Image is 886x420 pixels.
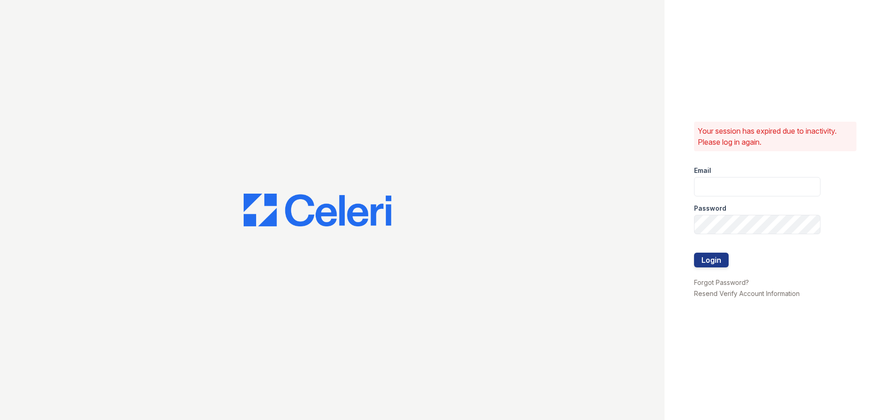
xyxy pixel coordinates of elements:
button: Login [694,253,729,267]
label: Email [694,166,711,175]
a: Forgot Password? [694,278,749,286]
label: Password [694,204,726,213]
img: CE_Logo_Blue-a8612792a0a2168367f1c8372b55b34899dd931a85d93a1a3d3e32e68fde9ad4.png [244,194,391,227]
a: Resend Verify Account Information [694,290,800,297]
p: Your session has expired due to inactivity. Please log in again. [698,125,853,148]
